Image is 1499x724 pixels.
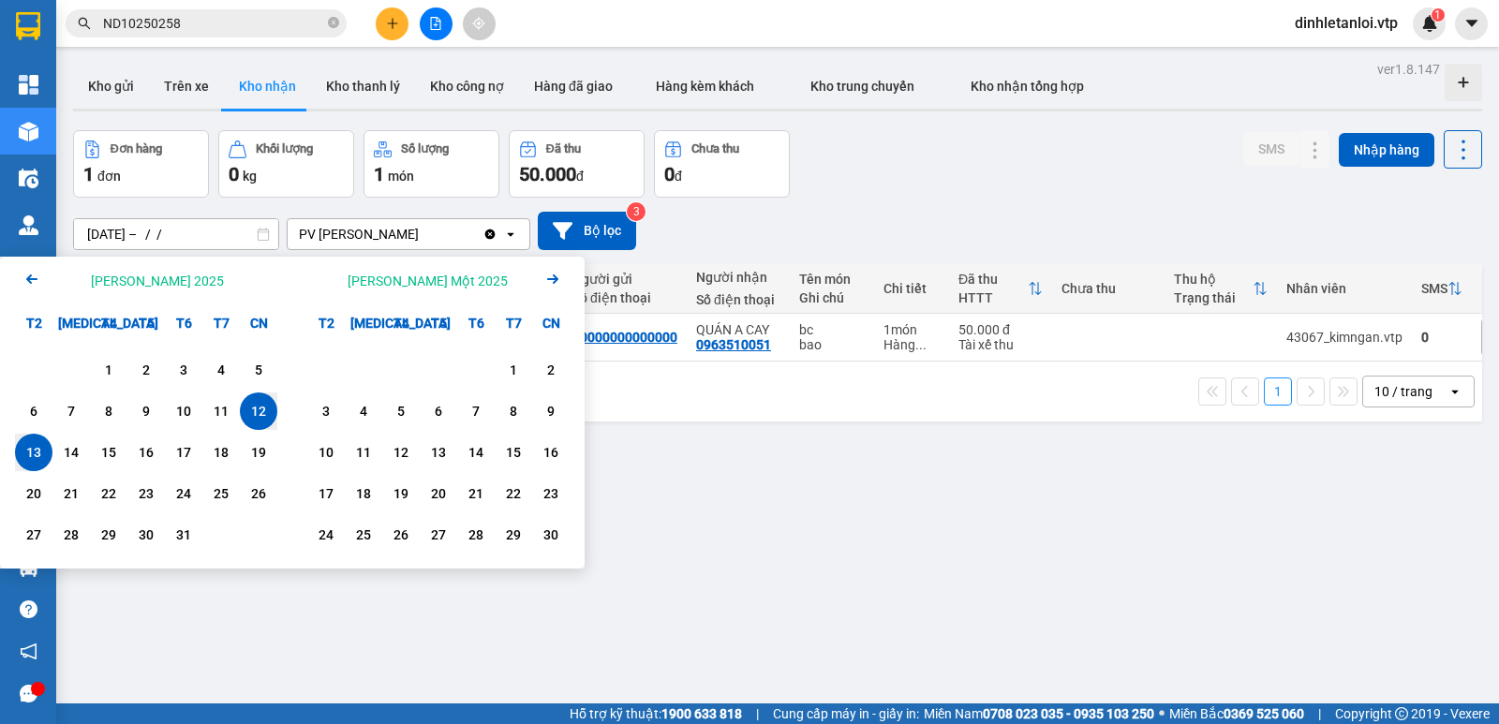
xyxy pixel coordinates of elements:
div: 5 [388,400,414,422]
span: plus [386,17,399,30]
div: 9 [538,400,564,422]
div: 10 [171,400,197,422]
div: Choose Thứ Hai, tháng 11 3 2025. It's available. [307,392,345,430]
div: Choose Thứ Tư, tháng 11 26 2025. It's available. [382,516,420,554]
div: T5 [420,304,457,342]
div: Selected start date. Chủ Nhật, tháng 10 12 2025. It's available. [240,392,277,430]
div: 0963510051 [696,337,771,352]
sup: 3 [627,202,646,221]
div: Choose Thứ Năm, tháng 10 2 2025. It's available. [127,351,165,389]
div: SMS [1421,281,1447,296]
div: 26 [245,482,272,505]
svg: Arrow Left [21,268,43,290]
span: search [78,17,91,30]
div: Choose Thứ Năm, tháng 10 23 2025. It's available. [127,475,165,512]
div: 19 [245,441,272,464]
span: ... [915,337,927,352]
div: Choose Thứ Năm, tháng 10 9 2025. It's available. [127,392,165,430]
input: Tìm tên, số ĐT hoặc mã đơn [103,13,324,34]
div: 3 [313,400,339,422]
div: Choose Thứ Tư, tháng 10 8 2025. It's available. [90,392,127,430]
span: 1 [374,163,384,185]
div: Choose Chủ Nhật, tháng 10 5 2025. It's available. [240,351,277,389]
div: Choose Thứ Ba, tháng 11 4 2025. It's available. [345,392,382,430]
div: T7 [495,304,532,342]
span: Kho trung chuyển [810,79,914,94]
div: Số điện thoại [572,290,677,305]
div: 12 [245,400,272,422]
div: Choose Thứ Ba, tháng 11 18 2025. It's available. [345,475,382,512]
div: ver 1.8.147 [1377,59,1440,80]
span: 1 [1434,8,1441,22]
div: 4 [350,400,377,422]
div: Choose Thứ Hai, tháng 10 6 2025. It's available. [15,392,52,430]
div: 3 [171,359,197,381]
div: Tài xế thu [958,337,1043,352]
button: Bộ lọc [538,212,636,250]
div: 18 [208,441,234,464]
div: 2 [538,359,564,381]
div: 9 [133,400,159,422]
div: 27 [425,524,452,546]
button: file-add [420,7,453,40]
div: 8 [96,400,122,422]
button: Kho công nợ [415,64,519,109]
img: warehouse-icon [19,215,38,235]
div: Choose Thứ Sáu, tháng 11 28 2025. It's available. [457,516,495,554]
div: Choose Thứ Năm, tháng 10 30 2025. It's available. [127,516,165,554]
div: Trạng thái [1174,290,1253,305]
div: [PERSON_NAME] 2025 [91,272,224,290]
div: Choose Thứ Năm, tháng 11 20 2025. It's available. [420,475,457,512]
button: SMS [1243,132,1299,166]
span: 50.000 [519,163,576,185]
div: Người nhận [696,270,780,285]
div: T4 [382,304,420,342]
button: Đơn hàng1đơn [73,130,209,198]
div: Khối lượng [256,142,313,155]
span: file-add [429,17,442,30]
button: 1 [1264,377,1292,406]
button: Hàng đã giao [519,64,628,109]
div: 15 [500,441,527,464]
span: Kho nhận tổng hợp [971,79,1084,94]
div: 19 [388,482,414,505]
div: 23 [538,482,564,505]
div: Choose Thứ Năm, tháng 11 13 2025. It's available. [420,434,457,471]
div: Choose Thứ Sáu, tháng 11 21 2025. It's available. [457,475,495,512]
div: Choose Thứ Năm, tháng 11 27 2025. It's available. [420,516,457,554]
div: Choose Chủ Nhật, tháng 11 30 2025. It's available. [532,516,570,554]
div: Choose Thứ Bảy, tháng 10 25 2025. It's available. [202,475,240,512]
div: Choose Thứ Tư, tháng 10 29 2025. It's available. [90,516,127,554]
div: Choose Thứ Năm, tháng 10 16 2025. It's available. [127,434,165,471]
div: 5 [245,359,272,381]
span: dinhletanloi.vtp [1280,11,1413,35]
div: Selected end date. Thứ Hai, tháng 10 13 2025. It's available. [15,434,52,471]
div: Choose Thứ Bảy, tháng 11 15 2025. It's available. [495,434,532,471]
div: 6 [21,400,47,422]
div: 16 [538,441,564,464]
div: Choose Thứ Ba, tháng 11 11 2025. It's available. [345,434,382,471]
span: 0 [664,163,675,185]
button: Trên xe [149,64,224,109]
div: Nhân viên [1286,281,1403,296]
div: Tên món [799,272,865,287]
div: 2 [133,359,159,381]
div: Số điện thoại [696,292,780,307]
div: Choose Thứ Ba, tháng 10 14 2025. It's available. [52,434,90,471]
div: 14 [58,441,84,464]
img: dashboard-icon [19,75,38,95]
div: 20 [21,482,47,505]
div: 11 [208,400,234,422]
div: 1 [96,359,122,381]
div: Chi tiết [883,281,940,296]
div: 13 [21,441,47,464]
div: CN [240,304,277,342]
div: 28 [463,524,489,546]
div: PV [PERSON_NAME] [299,225,419,244]
img: warehouse-icon [19,169,38,188]
img: logo-vxr [16,12,40,40]
div: 50.000 đ [958,322,1043,337]
button: Chưa thu0đ [654,130,790,198]
div: 25 [208,482,234,505]
div: Choose Thứ Bảy, tháng 11 1 2025. It's available. [495,351,532,389]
